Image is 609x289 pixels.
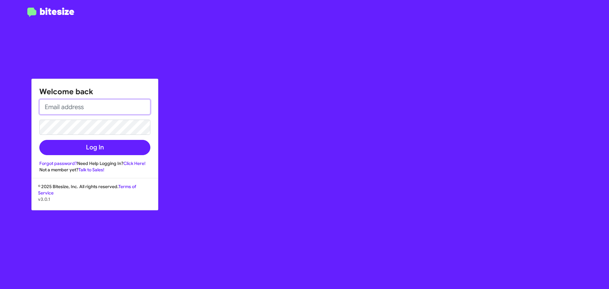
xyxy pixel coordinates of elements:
[39,99,150,115] input: Email address
[39,167,150,173] div: Not a member yet?
[123,161,146,166] a: Click Here!
[39,87,150,97] h1: Welcome back
[39,140,150,155] button: Log In
[39,160,150,167] div: Need Help Logging In?
[39,161,77,166] a: Forgot password?
[78,167,104,173] a: Talk to Sales!
[38,196,152,202] p: v3.0.1
[32,183,158,210] div: © 2025 Bitesize, Inc. All rights reserved.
